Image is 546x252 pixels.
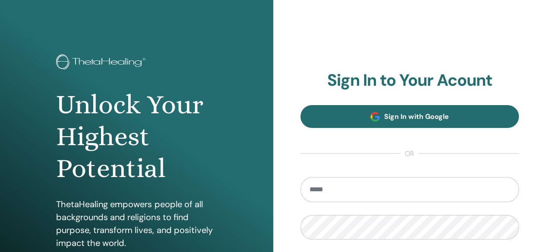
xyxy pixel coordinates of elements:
h2: Sign In to Your Acount [300,71,519,90]
span: or [401,149,419,159]
span: Sign In with Google [384,112,448,121]
p: ThetaHealing empowers people of all backgrounds and religions to find purpose, transform lives, a... [56,198,217,249]
a: Sign In with Google [300,105,519,128]
h1: Unlock Your Highest Potential [56,89,217,185]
